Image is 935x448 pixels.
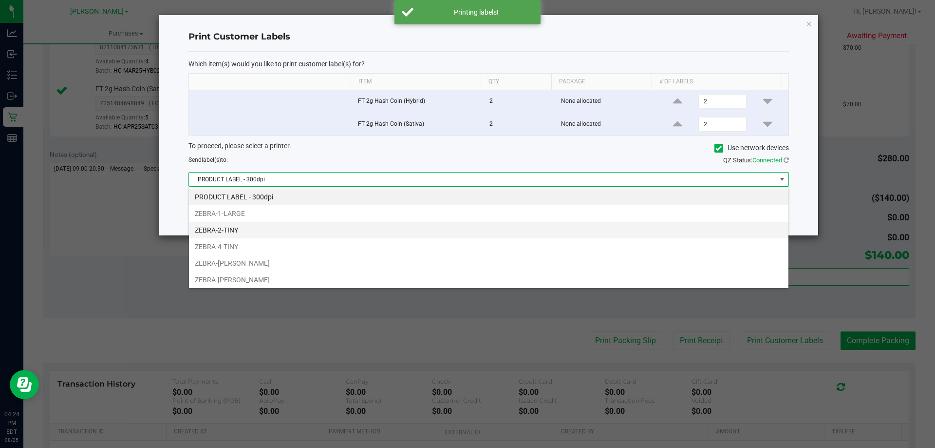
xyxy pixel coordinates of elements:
th: Qty [481,74,551,90]
span: label(s) [202,156,221,163]
td: 2 [484,113,555,136]
li: ZEBRA-[PERSON_NAME] [189,255,788,272]
td: FT 2g Hash Coin (Hybrid) [352,90,484,113]
th: Item [351,74,481,90]
li: ZEBRA-1-LARGE [189,205,788,222]
p: Which item(s) would you like to print customer label(s) for? [188,59,789,68]
span: Connected [752,156,782,164]
td: None allocated [555,90,657,113]
td: 2 [484,90,555,113]
li: ZEBRA-2-TINY [189,222,788,238]
li: ZEBRA-[PERSON_NAME] [189,272,788,288]
li: PRODUCT LABEL - 300dpi [189,189,788,205]
li: ZEBRA-4-TINY [189,238,788,255]
span: PRODUCT LABEL - 300dpi [189,173,776,186]
label: Use network devices [714,143,789,153]
td: None allocated [555,113,657,136]
div: Printing labels! [419,7,533,17]
th: Package [551,74,652,90]
span: QZ Status: [723,156,789,164]
iframe: Resource center [10,370,39,399]
div: To proceed, please select a printer. [181,141,796,156]
span: Send to: [188,156,228,163]
h4: Print Customer Labels [188,31,789,43]
th: # of labels [652,74,782,90]
td: FT 2g Hash Coin (Sativa) [352,113,484,136]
